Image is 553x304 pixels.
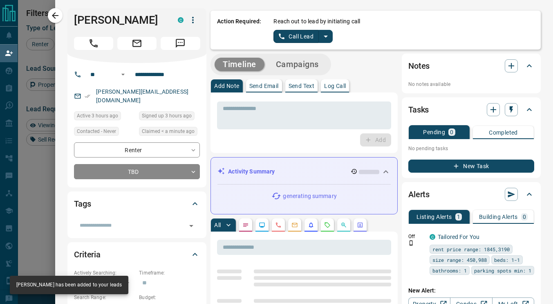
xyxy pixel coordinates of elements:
[408,160,534,173] button: New Task
[432,266,467,275] span: bathrooms: 1
[423,129,445,135] p: Pending
[408,103,429,116] h2: Tasks
[214,222,221,228] p: All
[249,83,279,89] p: Send Email
[408,188,430,201] h2: Alerts
[324,222,331,228] svg: Requests
[283,192,336,200] p: generating summary
[268,58,327,71] button: Campaigns
[214,83,239,89] p: Add Note
[186,220,197,232] button: Open
[432,256,487,264] span: size range: 450,988
[408,240,414,246] svg: Push Notification Only
[275,222,282,228] svg: Calls
[217,17,261,43] p: Action Required:
[416,214,452,220] p: Listing Alerts
[340,222,347,228] svg: Opportunities
[74,248,101,261] h2: Criteria
[16,278,122,292] div: [PERSON_NAME] has been added to your leads
[74,111,135,123] div: Wed Oct 15 2025
[357,222,363,228] svg: Agent Actions
[74,294,135,301] p: Search Range:
[273,17,360,26] p: Reach out to lead by initiating call
[74,269,135,277] p: Actively Searching:
[489,130,518,135] p: Completed
[408,142,534,155] p: No pending tasks
[408,233,425,240] p: Off
[77,112,118,120] span: Active 3 hours ago
[217,164,391,179] div: Activity Summary
[494,256,520,264] span: beds: 1-1
[161,37,200,50] span: Message
[142,127,195,135] span: Claimed < a minute ago
[408,59,430,72] h2: Notes
[74,194,200,214] div: Tags
[523,214,526,220] p: 0
[273,30,319,43] button: Call Lead
[432,245,510,253] span: rent price range: 1845,3190
[438,234,479,240] a: Tailored For You
[324,83,346,89] p: Log Call
[139,127,200,138] div: Wed Oct 15 2025
[457,214,460,220] p: 1
[228,167,275,176] p: Activity Summary
[408,56,534,76] div: Notes
[74,142,200,158] div: Renter
[408,100,534,119] div: Tasks
[74,14,166,27] h1: [PERSON_NAME]
[308,222,314,228] svg: Listing Alerts
[430,234,435,240] div: condos.ca
[273,30,333,43] div: split button
[77,127,116,135] span: Contacted - Never
[291,222,298,228] svg: Emails
[74,164,200,179] div: TBD
[450,129,453,135] p: 0
[74,197,91,210] h2: Tags
[259,222,265,228] svg: Lead Browsing Activity
[117,37,157,50] span: Email
[118,70,128,79] button: Open
[139,111,200,123] div: Wed Oct 15 2025
[139,294,200,301] p: Budget:
[142,112,192,120] span: Signed up 3 hours ago
[289,83,315,89] p: Send Text
[74,245,200,264] div: Criteria
[85,93,90,99] svg: Email Verified
[408,81,534,88] p: No notes available
[139,269,200,277] p: Timeframe:
[474,266,531,275] span: parking spots min: 1
[479,214,518,220] p: Building Alerts
[242,222,249,228] svg: Notes
[408,185,534,204] div: Alerts
[74,37,113,50] span: Call
[408,286,534,295] p: New Alert:
[178,17,184,23] div: condos.ca
[215,58,264,71] button: Timeline
[96,88,188,104] a: [PERSON_NAME][EMAIL_ADDRESS][DOMAIN_NAME]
